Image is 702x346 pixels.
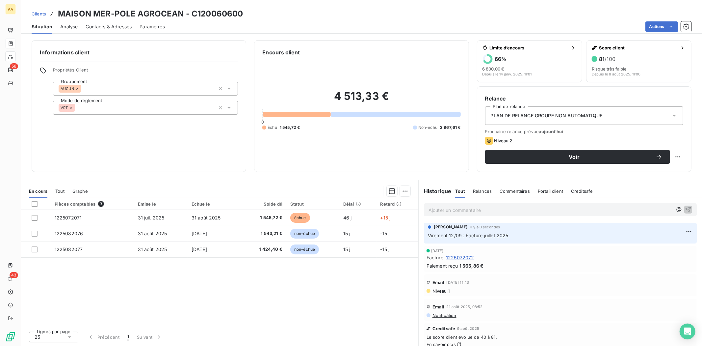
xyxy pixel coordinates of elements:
[61,106,68,110] span: VRT
[440,125,461,130] span: 2 967,61 €
[32,11,46,16] span: Clients
[485,129,683,134] span: Prochaine relance prévue
[380,231,390,236] span: -15 j
[599,45,677,50] span: Score client
[55,246,83,252] span: 1225082077
[262,48,300,56] h6: Encours client
[427,254,445,261] span: Facture :
[428,233,508,238] span: Virement 12/09 : Facture juillet 2025
[432,326,455,331] span: Creditsafe
[343,231,351,236] span: 15 j
[290,213,310,223] span: échue
[446,254,474,261] span: 1225072072
[457,327,479,331] span: 9 août 2025
[10,272,18,278] span: 43
[482,66,505,72] span: 6 800,00 €
[645,21,678,32] button: Actions
[245,246,282,253] span: 1 424,40 €
[494,138,512,143] span: Niveau 2
[680,324,695,339] div: Open Intercom Messenger
[32,11,46,17] a: Clients
[123,330,133,344] button: 1
[490,45,568,50] span: Limite d’encours
[343,246,351,252] span: 15 j
[493,154,656,159] span: Voir
[343,215,352,220] span: 46 j
[133,330,166,344] button: Suivant
[485,150,670,164] button: Voir
[599,56,615,62] h6: 81
[261,119,264,125] span: 0
[586,40,691,82] button: Score client81/100Risque très faibleDepuis le 8 août 2025, 11:00
[473,188,492,194] span: Relances
[290,245,319,254] span: non-échue
[571,188,593,194] span: Creditsafe
[98,201,104,207] span: 3
[138,215,165,220] span: 31 juil. 2025
[419,187,452,195] h6: Historique
[500,188,530,194] span: Commentaires
[380,201,414,207] div: Retard
[432,288,450,294] span: Niveau 1
[432,280,445,285] span: Email
[418,125,437,130] span: Non-échu
[192,215,221,220] span: 31 août 2025
[470,225,500,229] span: il y a 0 secondes
[380,215,391,220] span: +15 j
[53,67,238,76] span: Propriétés Client
[491,112,603,119] span: PLAN DE RELANCE GROUPE NON AUTOMATIQUE
[61,87,74,91] span: AUCUN
[10,63,18,69] span: 56
[192,201,237,207] div: Échue le
[447,305,483,309] span: 21 août 2025, 08:52
[72,188,88,194] span: Graphe
[192,246,207,252] span: [DATE]
[380,246,390,252] span: -15 j
[29,188,47,194] span: En cours
[55,201,130,207] div: Pièces comptables
[86,23,132,30] span: Contacts & Adresses
[58,8,243,20] h3: MAISON MER-POLE AGROCEAN - C120060600
[268,125,277,130] span: Échu
[138,231,167,236] span: 31 août 2025
[605,56,615,62] span: /100
[459,262,484,269] span: 1 565,86 €
[84,330,123,344] button: Précédent
[447,280,469,284] span: [DATE] 11:43
[495,56,507,62] h6: 66 %
[290,229,319,239] span: non-échue
[455,188,465,194] span: Tout
[485,95,683,102] h6: Relance
[432,313,456,318] span: Notification
[245,201,282,207] div: Solde dû
[55,215,82,220] span: 1225072071
[343,201,373,207] div: Délai
[280,125,300,130] span: 1 545,72 €
[81,86,87,92] input: Ajouter une valeur
[477,40,582,82] button: Limite d’encours66%6 800,00 €Depuis le 14 janv. 2025, 11:01
[75,105,80,111] input: Ajouter une valeur
[245,230,282,237] span: 1 543,21 €
[140,23,165,30] span: Paramètres
[5,4,16,14] div: AA
[55,231,83,236] span: 1225082076
[427,334,694,340] span: Le score client évolue de 40 à 81.
[592,72,640,76] span: Depuis le 8 août 2025, 11:00
[245,215,282,221] span: 1 545,72 €
[592,66,627,72] span: Risque très faible
[138,246,167,252] span: 31 août 2025
[262,90,460,109] h2: 4 513,33 €
[538,188,563,194] span: Portail client
[431,249,444,253] span: [DATE]
[427,262,458,269] span: Paiement reçu
[40,48,238,56] h6: Informations client
[35,334,40,340] span: 25
[192,231,207,236] span: [DATE]
[539,129,563,134] span: aujourd’hui
[5,332,16,342] img: Logo LeanPay
[290,201,335,207] div: Statut
[32,23,52,30] span: Situation
[138,201,184,207] div: Émise le
[432,304,445,309] span: Email
[127,334,129,340] span: 1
